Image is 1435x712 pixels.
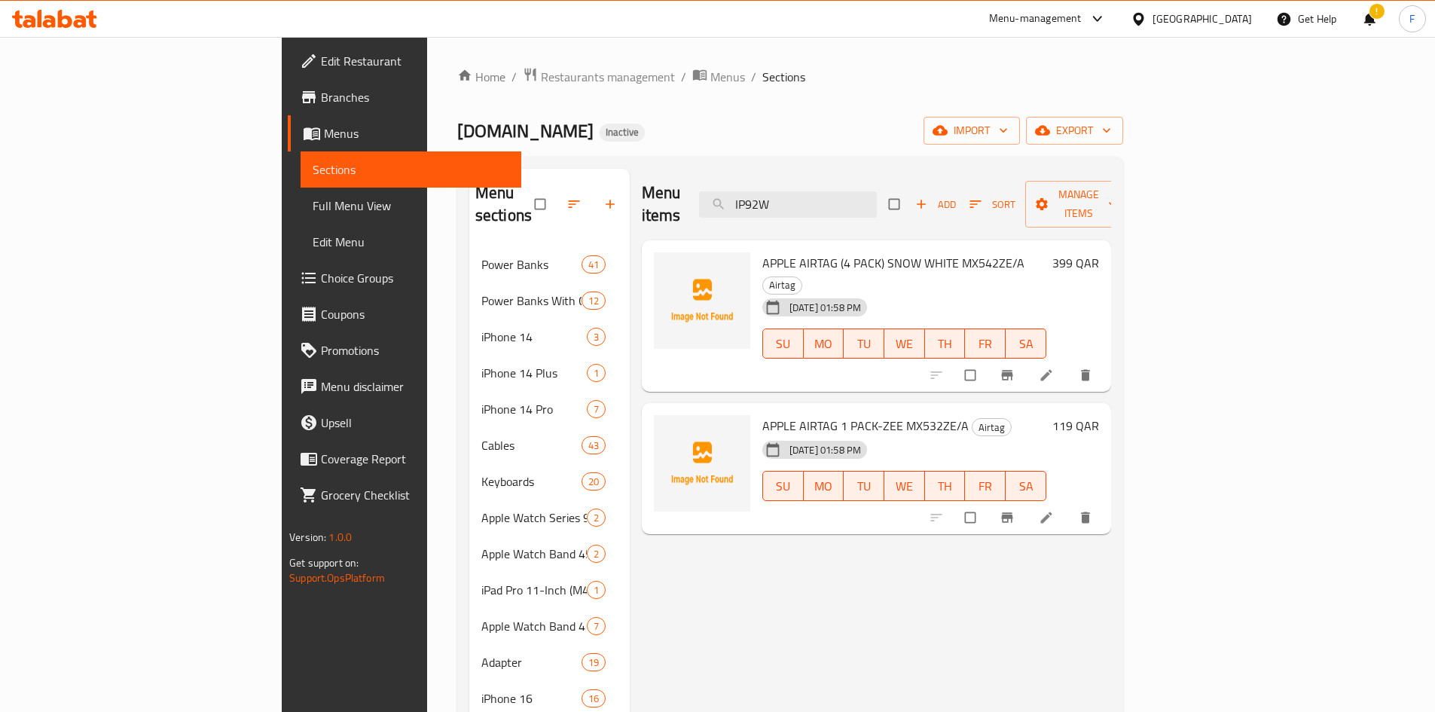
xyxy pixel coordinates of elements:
[582,258,605,272] span: 41
[1052,415,1099,436] h6: 119 QAR
[931,333,960,355] span: TH
[810,475,838,497] span: MO
[469,572,630,608] div: iPad Pro 11-Inch (M4)1
[1012,333,1040,355] span: SA
[600,124,645,142] div: Inactive
[762,252,1024,274] span: APPLE AIRTAG (4 PACK) SNOW WHITE MX542ZE/A
[582,475,605,489] span: 20
[884,328,925,359] button: WE
[969,196,1015,213] span: Sort
[313,233,509,251] span: Edit Menu
[1039,368,1057,383] a: Edit menu item
[321,414,509,432] span: Upsell
[469,463,630,500] div: Keyboards20
[582,472,606,490] div: items
[1006,471,1046,501] button: SA
[971,475,1000,497] span: FR
[457,114,594,148] span: [DOMAIN_NAME]
[587,617,606,635] div: items
[588,330,605,344] span: 3
[469,500,630,536] div: Apple Watch Series 92
[588,511,605,525] span: 2
[783,301,867,315] span: [DATE] 01:58 PM
[481,292,582,310] div: Power Banks With Cable
[911,193,960,216] span: Add item
[762,68,805,86] span: Sections
[654,415,750,512] img: APPLE AIRTAG 1 PACK-ZEE MX532ZE/A
[289,553,359,573] span: Get support on:
[582,689,606,707] div: items
[971,333,1000,355] span: FR
[321,377,509,396] span: Menu disclaimer
[481,400,587,418] span: iPhone 14 Pro
[965,328,1006,359] button: FR
[1025,181,1132,228] button: Manage items
[960,193,1025,216] span: Sort items
[288,115,521,151] a: Menus
[321,450,509,468] span: Coverage Report
[804,471,844,501] button: MO
[481,436,582,454] span: Cables
[1069,359,1105,392] button: delete
[481,617,587,635] span: Apple Watch Band 41MM
[991,501,1027,534] button: Branch-specific-item
[288,441,521,477] a: Coverage Report
[469,391,630,427] div: iPhone 14 Pro7
[915,196,956,213] span: Add
[313,197,509,215] span: Full Menu View
[972,419,1011,436] span: Airtag
[469,246,630,283] div: Power Banks41
[481,472,582,490] span: Keyboards
[890,475,919,497] span: WE
[587,509,606,527] div: items
[699,191,877,218] input: search
[301,224,521,260] a: Edit Menu
[710,68,745,86] span: Menus
[850,475,878,497] span: TU
[1026,117,1123,145] button: export
[321,88,509,106] span: Branches
[692,67,745,87] a: Menus
[931,475,960,497] span: TH
[321,52,509,70] span: Edit Restaurant
[925,471,966,501] button: TH
[884,471,925,501] button: WE
[1153,11,1252,27] div: [GEOGRAPHIC_DATA]
[288,43,521,79] a: Edit Restaurant
[1069,501,1105,534] button: delete
[911,193,960,216] button: Add
[783,443,867,457] span: [DATE] 01:58 PM
[587,328,606,346] div: items
[289,568,385,588] a: Support.OpsPlatform
[288,332,521,368] a: Promotions
[321,341,509,359] span: Promotions
[600,126,645,139] span: Inactive
[469,283,630,319] div: Power Banks With Cable12
[654,252,750,349] img: APPLE AIRTAG (4 PACK) SNOW WHITE MX542ZE/A
[328,527,352,547] span: 1.0.0
[880,190,911,218] span: Select section
[481,689,582,707] div: iPhone 16
[457,67,1123,87] nav: breadcrumb
[925,328,966,359] button: TH
[989,10,1082,28] div: Menu-management
[588,547,605,561] span: 2
[588,402,605,417] span: 7
[582,294,605,308] span: 12
[481,328,587,346] span: iPhone 14
[588,619,605,634] span: 7
[288,477,521,513] a: Grocery Checklist
[481,545,587,563] div: Apple Watch Band 45MM
[1409,11,1415,27] span: F
[844,328,884,359] button: TU
[1006,328,1046,359] button: SA
[642,182,681,227] h2: Menu items
[850,333,878,355] span: TU
[956,503,988,532] span: Select to update
[288,79,521,115] a: Branches
[966,193,1019,216] button: Sort
[481,581,587,599] span: iPad Pro 11-Inch (M4)
[469,608,630,644] div: Apple Watch Band 41MM7
[469,319,630,355] div: iPhone 143
[481,364,587,382] span: iPhone 14 Plus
